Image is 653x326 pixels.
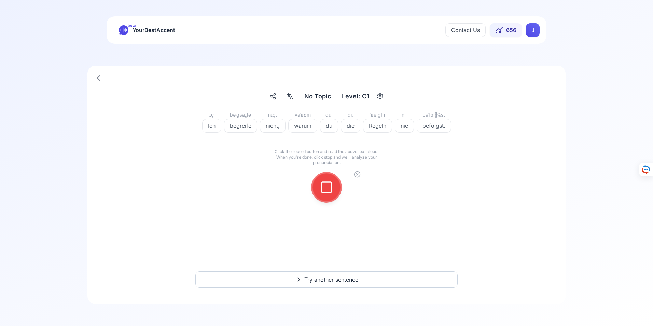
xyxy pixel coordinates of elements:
[202,111,221,119] div: ɪç
[113,25,181,35] a: betaYourBestAccent
[320,122,338,130] span: du
[272,149,381,165] p: Click the record button and read the above text aloud. When you're done, click stop and we'll ana...
[363,119,392,133] button: Regeln
[445,23,486,37] button: Contact Us
[195,271,458,288] button: Try another sentence
[395,122,414,130] span: nie
[304,275,358,284] span: Try another sentence
[417,122,451,130] span: befolgst.
[304,92,331,101] span: No Topic
[526,23,540,37] div: J
[260,119,286,133] button: nicht,
[363,122,392,130] span: Regeln
[224,111,257,119] div: bəˈɡʁaɪ̯fə
[395,119,414,133] button: nie
[128,23,136,28] span: beta
[203,122,221,130] span: Ich
[202,119,221,133] button: Ich
[339,90,372,103] div: Level: C1
[302,90,334,103] button: No Topic
[363,111,392,119] div: ˈʁeːɡl̩n
[320,119,338,133] button: du
[341,119,360,133] button: die
[133,25,175,35] span: YourBestAccent
[526,23,540,37] button: JJ
[339,90,386,103] button: Level: C1
[260,111,286,119] div: nɪçt
[260,122,285,130] span: nicht,
[224,119,257,133] button: begreife
[288,119,317,133] button: warum
[395,111,414,119] div: niː
[289,122,317,130] span: warum
[320,111,338,119] div: duː
[224,122,257,130] span: begreife
[341,111,360,119] div: diː
[506,26,516,34] span: 656
[417,111,451,119] div: bəˈfɔl୍କst
[417,119,451,133] button: befolgst.
[341,122,360,130] span: die
[288,111,317,119] div: vaˈʁʊm
[490,23,522,37] button: 656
